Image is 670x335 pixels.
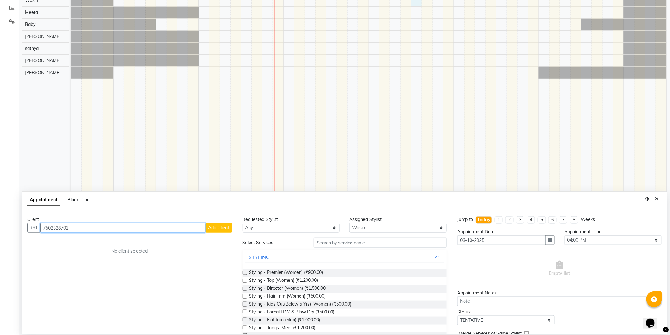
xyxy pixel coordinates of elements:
span: Styling - Kids Cut(Below 5 Yrs) (Women) (₹500.00) [249,301,351,309]
div: Jump to [457,216,473,223]
button: STYLING [245,251,445,263]
div: Client [27,216,232,223]
span: [PERSON_NAME] [25,70,60,75]
span: Empty list [549,261,570,277]
div: Appointment Date [457,229,555,235]
li: 6 [548,216,557,224]
span: Styling - Premier (Women) (₹900.00) [249,269,323,277]
li: 8 [570,216,578,224]
div: Weeks [581,216,595,223]
span: Meera [25,9,38,15]
div: STYLING [249,253,270,261]
span: Add Client [208,225,230,231]
span: [PERSON_NAME] [25,58,60,63]
div: Select Services [238,239,309,246]
iframe: chat widget [643,310,664,329]
div: Requested Stylist [243,216,340,223]
span: Appointment [27,194,60,206]
li: 1 [495,216,503,224]
span: Baby [25,22,35,27]
li: 3 [516,216,524,224]
span: Styling - Flat Iron (Men) (₹1,000.00) [249,317,320,325]
button: +91 [27,223,41,233]
div: Today [477,217,490,223]
span: Styling - Loreal H.W & Blow Dry (₹500.00) [249,309,335,317]
input: Search by service name [314,238,447,248]
span: Styling - Hair Trim (Women) (₹500.00) [249,293,326,301]
div: Status [457,309,555,315]
li: 4 [527,216,535,224]
span: Styling - Director (Women) (₹1,500.00) [249,285,327,293]
span: sathya [25,46,39,51]
li: 7 [559,216,567,224]
span: [PERSON_NAME] [25,34,60,39]
span: Styling - Top (Women) (₹1,200.00) [249,277,318,285]
li: 5 [538,216,546,224]
input: Search by Name/Mobile/Email/Code [40,223,206,233]
input: yyyy-mm-dd [457,235,546,245]
span: Styling - Tongs (Men) (₹1,200.00) [249,325,316,332]
li: 2 [505,216,514,224]
div: Appointment Time [564,229,662,235]
span: Block Time [67,197,90,203]
div: No client selected [42,248,217,255]
div: Appointment Notes [457,290,662,296]
div: Assigned Stylist [349,216,447,223]
button: Add Client [206,223,232,233]
button: Close [653,194,662,204]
